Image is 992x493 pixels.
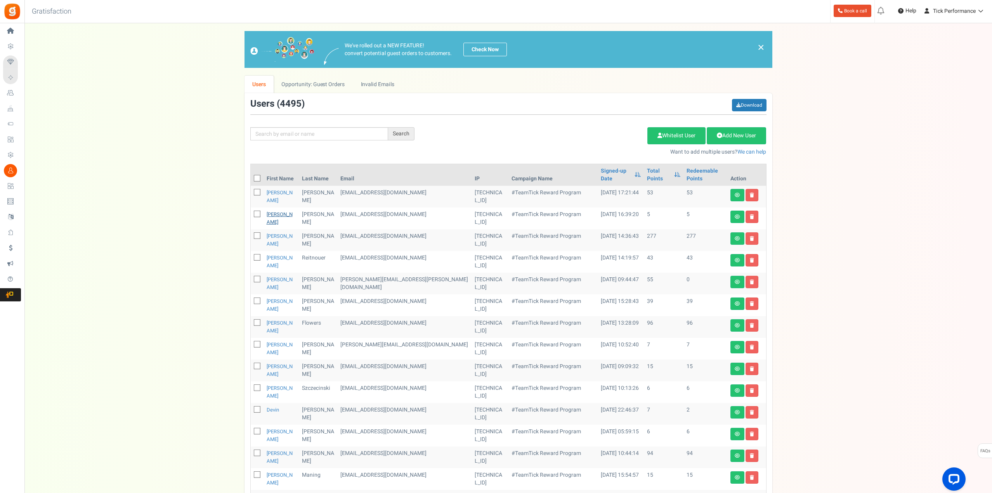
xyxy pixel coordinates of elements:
td: [TECHNICAL_ID] [472,186,508,208]
input: Search by email or name [250,127,388,140]
td: Team Tick [337,273,472,294]
td: 2 [683,403,727,425]
div: Search [388,127,414,140]
td: 53 [683,186,727,208]
td: 6 [644,381,683,403]
td: [TECHNICAL_ID] [472,446,508,468]
td: 5 [644,208,683,229]
a: [PERSON_NAME] [267,211,293,226]
i: View details [735,301,740,306]
i: Delete user [750,323,754,328]
a: [PERSON_NAME] [267,384,293,400]
td: 43 [683,251,727,273]
td: [TECHNICAL_ID] [472,468,508,490]
td: 7 [644,338,683,360]
a: [PERSON_NAME] [267,232,293,247]
p: Want to add multiple users? [426,148,767,156]
th: IP [472,164,508,186]
td: maning [299,468,337,490]
td: [PERSON_NAME] [299,338,337,360]
td: Team Tick [337,446,472,468]
i: View details [735,388,740,393]
td: 0 [683,273,727,294]
td: #TeamTick Reward Program [508,468,598,490]
td: [PERSON_NAME] [299,186,337,208]
td: [DATE] 05:59:15 [598,425,643,446]
td: Team Tick [337,403,472,425]
td: Team Tick [337,186,472,208]
td: 6 [683,425,727,446]
td: Team Tick [337,208,472,229]
h3: Gratisfaction [23,4,80,19]
td: 7 [683,338,727,360]
i: Delete user [750,453,754,458]
td: [DATE] 13:28:09 [598,316,643,338]
td: [TECHNICAL_ID] [472,403,508,425]
a: Book a call [834,5,871,17]
i: Delete user [750,193,754,197]
td: [DATE] 22:46:37 [598,403,643,425]
td: [TECHNICAL_ID] [472,381,508,403]
i: Delete user [750,432,754,436]
i: Delete user [750,345,754,349]
td: [PERSON_NAME] [299,403,337,425]
td: [DATE] 10:44:14 [598,446,643,468]
td: 5 [683,208,727,229]
i: Delete user [750,301,754,306]
td: 6 [683,381,727,403]
i: Delete user [750,258,754,263]
i: View details [735,323,740,328]
td: [PERSON_NAME] [299,425,337,446]
a: Opportunity: Guest Orders [274,76,352,93]
i: View details [735,193,740,197]
a: Redeemable Points [687,167,724,183]
a: Help [895,5,919,17]
th: Email [337,164,472,186]
td: Flowers [299,316,337,338]
i: View details [735,432,740,436]
td: 39 [644,294,683,316]
a: Signed-up Date [601,167,630,183]
td: #TeamTick Reward Program [508,273,598,294]
th: Action [727,164,766,186]
i: View details [735,345,740,349]
h3: Users ( ) [250,99,305,109]
td: 94 [644,446,683,468]
i: View details [735,280,740,284]
i: View details [735,214,740,219]
td: Team Tick [337,468,472,490]
a: Whitelist User [647,127,706,144]
td: Team Tick [337,425,472,446]
i: View details [735,367,740,371]
a: Users [245,76,274,93]
td: [DATE] 10:52:40 [598,338,643,360]
a: [PERSON_NAME] [267,319,293,334]
td: [DATE] 17:21:44 [598,186,643,208]
a: [PERSON_NAME] [267,276,293,291]
td: [DATE] 15:54:57 [598,468,643,490]
span: Help [904,7,916,15]
td: [PERSON_NAME] [299,446,337,468]
th: First Name [264,164,299,186]
td: #TeamTick Reward Program [508,208,598,229]
td: [PERSON_NAME] [299,208,337,229]
td: 15 [683,360,727,381]
th: Last Name [299,164,337,186]
td: [TECHNICAL_ID] [472,316,508,338]
td: [TECHNICAL_ID] [472,425,508,446]
i: View details [735,475,740,480]
td: #TeamTick Reward Program [508,446,598,468]
td: [TECHNICAL_ID] [472,338,508,360]
td: 15 [644,468,683,490]
td: [TECHNICAL_ID] [472,208,508,229]
td: [DATE] 10:13:26 [598,381,643,403]
td: Team Tick [337,251,472,273]
td: #TeamTick Reward Program [508,294,598,316]
i: View details [735,236,740,241]
a: [PERSON_NAME] [267,363,293,378]
a: [PERSON_NAME] [267,450,293,465]
td: [TECHNICAL_ID] [472,294,508,316]
td: Reitnouer [299,251,337,273]
td: Team Tick [337,360,472,381]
